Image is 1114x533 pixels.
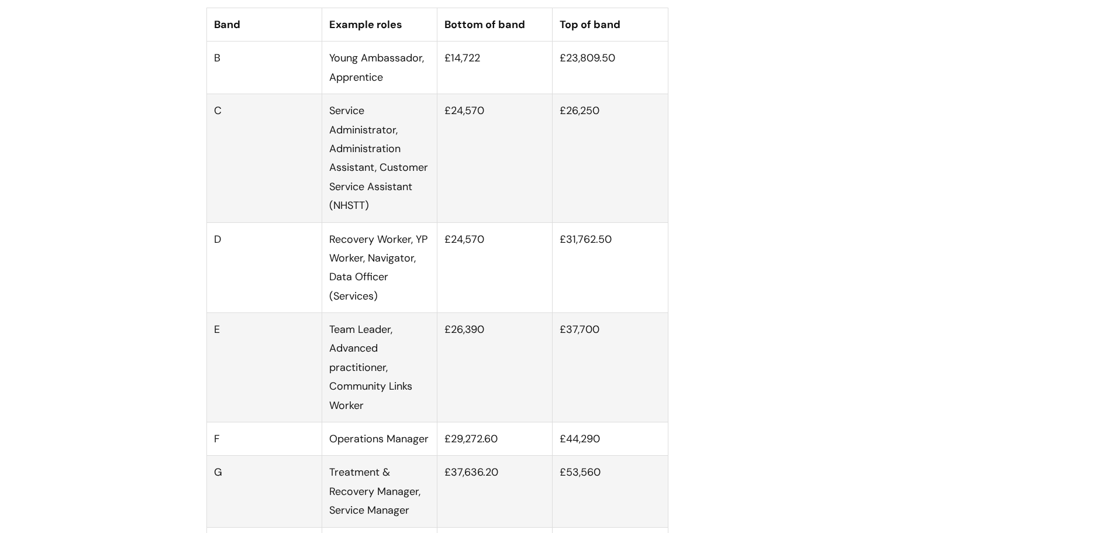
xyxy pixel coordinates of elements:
td: G [206,456,322,527]
td: Team Leader, Advanced practitioner, Community Links Worker [322,313,437,422]
td: £23,809.50 [553,42,668,94]
td: Treatment & Recovery Manager, Service Manager [322,456,437,527]
td: £31,762.50 [553,222,668,313]
td: Young Ambassador, Apprentice [322,42,437,94]
td: Service Administrator, Administration Assistant, Customer Service Assistant (NHSTT) [322,94,437,222]
th: Band [206,8,322,41]
td: D [206,222,322,313]
td: B [206,42,322,94]
th: Example roles [322,8,437,41]
td: £44,290 [553,422,668,456]
th: Top of band [553,8,668,41]
td: E [206,313,322,422]
td: C [206,94,322,222]
td: £14,722 [437,42,553,94]
th: Bottom of band [437,8,553,41]
td: £53,560 [553,456,668,527]
td: £26,390 [437,313,553,422]
td: £37,636.20 [437,456,553,527]
td: £26,250 [553,94,668,222]
td: £24,570 [437,94,553,222]
td: Recovery Worker, YP Worker, Navigator, Data Officer (Services) [322,222,437,313]
td: £37,700 [553,313,668,422]
td: £24,570 [437,222,553,313]
td: £29,272.60 [437,422,553,456]
td: Operations Manager [322,422,437,456]
td: F [206,422,322,456]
